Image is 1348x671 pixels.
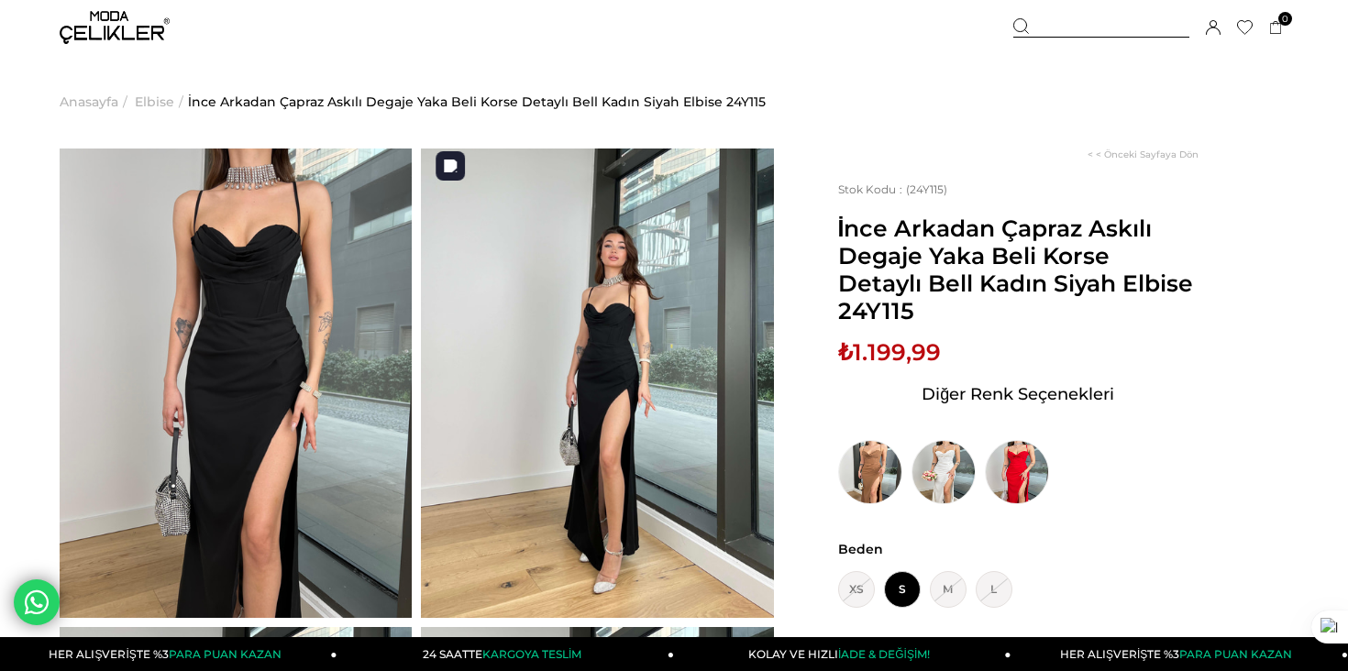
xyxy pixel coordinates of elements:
[482,647,581,661] span: KARGOYA TESLİM
[884,571,921,608] span: S
[838,182,947,196] span: (24Y115)
[60,11,170,44] img: logo
[976,571,1012,608] span: L
[922,379,1114,409] span: Diğer Renk Seçenekleri
[930,571,967,608] span: M
[838,541,1199,557] span: Beden
[838,214,1199,324] span: İnce Arkadan Çapraz Askılı Degaje Yaka Beli Korse Detaylı Bell Kadın Siyah Elbise 24Y115
[838,182,906,196] span: Stok Kodu
[985,440,1049,504] img: İnce Arkadan Çapraz Askılı Degaje Yaka Beli Korse Detaylı Bell Kadın Kırmızı Elbise 24Y115
[135,55,188,148] li: >
[60,55,132,148] li: >
[135,55,174,148] a: Elbise
[60,55,118,148] a: Anasayfa
[188,55,766,148] a: İnce Arkadan Çapraz Askılı Degaje Yaka Beli Korse Detaylı Bell Kadın Siyah Elbise 24Y115
[838,571,875,608] span: XS
[838,440,902,504] img: İnce Arkadan Çapraz Askılı Degaje Yaka Beli Korse Detaylı Bell Kadın Kahve Elbise 24Y115
[1088,148,1199,160] a: < < Önceki Sayfaya Dön
[1269,21,1283,35] a: 0
[60,148,412,618] img: Bell Elbise 24Y115
[838,338,941,366] span: ₺1.199,99
[1278,12,1292,26] span: 0
[169,647,282,661] span: PARA PUAN KAZAN
[674,637,1011,671] a: KOLAY VE HIZLIİADE & DEĞİŞİM!
[337,637,675,671] a: 24 SAATTEKARGOYA TESLİM
[838,647,930,661] span: İADE & DEĞİŞİM!
[1179,647,1292,661] span: PARA PUAN KAZAN
[421,148,773,618] img: Bell Elbise 24Y115
[912,440,976,504] img: İnce Arkadan Çapraz Askılı Degaje Yaka Beli Korse Detaylı Bell Kadın Beyaz Elbise 24Y115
